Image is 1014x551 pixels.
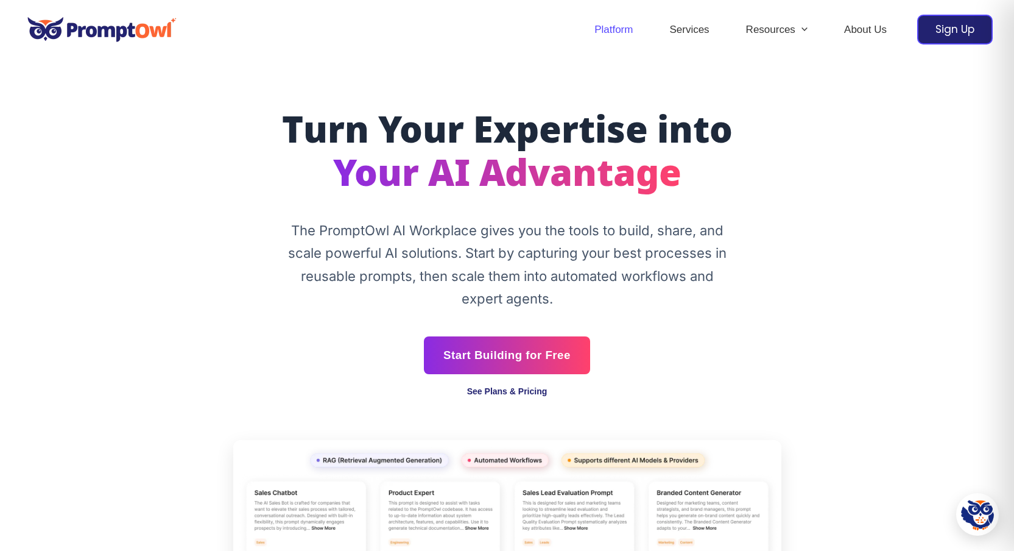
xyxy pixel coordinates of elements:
[576,9,905,51] nav: Site Navigation: Header
[795,9,808,51] span: Menu Toggle
[576,9,651,51] a: Platform
[728,9,826,51] a: ResourcesMenu Toggle
[651,9,727,51] a: Services
[424,336,590,374] a: Start Building for Free
[279,219,736,311] p: The PromptOwl AI Workplace gives you the tools to build, share, and scale powerful AI solutions. ...
[163,112,852,199] h1: Turn Your Expertise into
[826,9,905,51] a: About Us
[961,498,994,531] img: Hootie - PromptOwl AI Assistant
[21,9,183,51] img: promptowl.ai logo
[467,386,547,396] a: See Plans & Pricing
[917,15,993,44] a: Sign Up
[333,152,681,200] span: Your AI Advantage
